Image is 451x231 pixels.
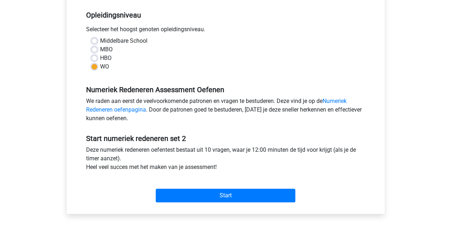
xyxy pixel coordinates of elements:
h5: Start numeriek redeneren set 2 [86,134,365,143]
h5: Numeriek Redeneren Assessment Oefenen [86,85,365,94]
label: Middelbare School [100,37,147,45]
div: We raden aan eerst de veelvoorkomende patronen en vragen te bestuderen. Deze vind je op de . Door... [81,97,371,126]
label: HBO [100,54,112,62]
a: Numeriek Redeneren oefenpagina [86,98,347,113]
input: Start [156,189,295,202]
label: WO [100,62,109,71]
label: MBO [100,45,113,54]
div: Selecteer het hoogst genoten opleidingsniveau. [81,25,371,37]
h5: Opleidingsniveau [86,8,365,22]
div: Deze numeriek redeneren oefentest bestaat uit 10 vragen, waar je 12:00 minuten de tijd voor krijg... [81,146,371,174]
